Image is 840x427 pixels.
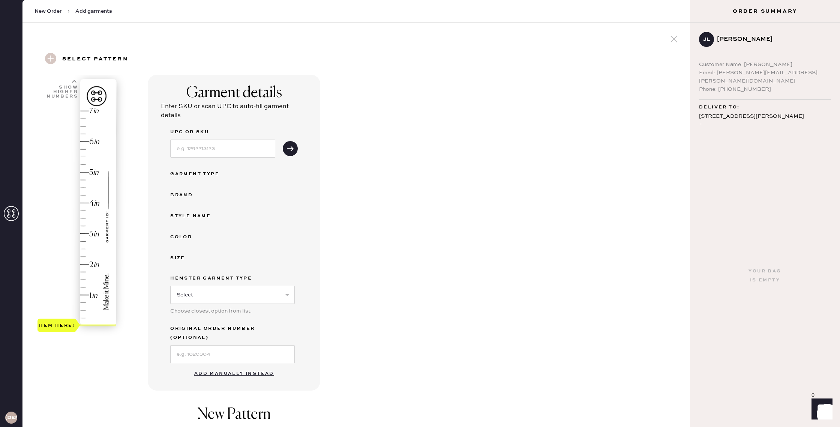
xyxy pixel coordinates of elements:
h3: JL [703,37,710,42]
div: 7 [89,106,93,116]
label: Hemster Garment Type [170,274,295,283]
div: in [93,106,99,116]
div: [STREET_ADDRESS][PERSON_NAME] Apt 2007 [GEOGRAPHIC_DATA] , IL 60614 [699,112,831,140]
div: [PERSON_NAME] [717,35,825,44]
input: e.g. 1292213123 [170,140,275,158]
div: Your bag is empty [748,267,781,285]
div: Phone: [PHONE_NUMBER] [699,85,831,93]
div: Customer Name: [PERSON_NAME] [699,60,831,69]
div: Garment Type [170,170,230,179]
button: Add manually instead [190,366,279,381]
div: Email: [PERSON_NAME][EMAIL_ADDRESS][PERSON_NAME][DOMAIN_NAME] [699,69,831,85]
div: Brand [170,191,230,200]
div: Enter SKU or scan UPC to auto-fill garment details [161,102,307,120]
div: Show higher numbers [46,85,78,99]
div: Choose closest option from list. [170,307,295,315]
div: Style name [170,212,230,221]
h3: [DEMOGRAPHIC_DATA] [5,415,17,420]
span: Deliver to: [699,103,739,112]
span: Add garments [75,8,112,15]
iframe: Front Chat [804,393,837,425]
h3: Order Summary [690,8,840,15]
h3: Select pattern [62,53,128,66]
img: image [80,79,116,325]
label: UPC or SKU [170,128,275,137]
div: Size [170,254,230,263]
label: Original Order Number (Optional) [170,324,295,342]
span: New Order [34,8,62,15]
div: Hem here! [39,321,75,330]
div: Color [170,233,230,242]
input: e.g. 1020304 [170,345,295,363]
div: Garment details [186,84,282,102]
